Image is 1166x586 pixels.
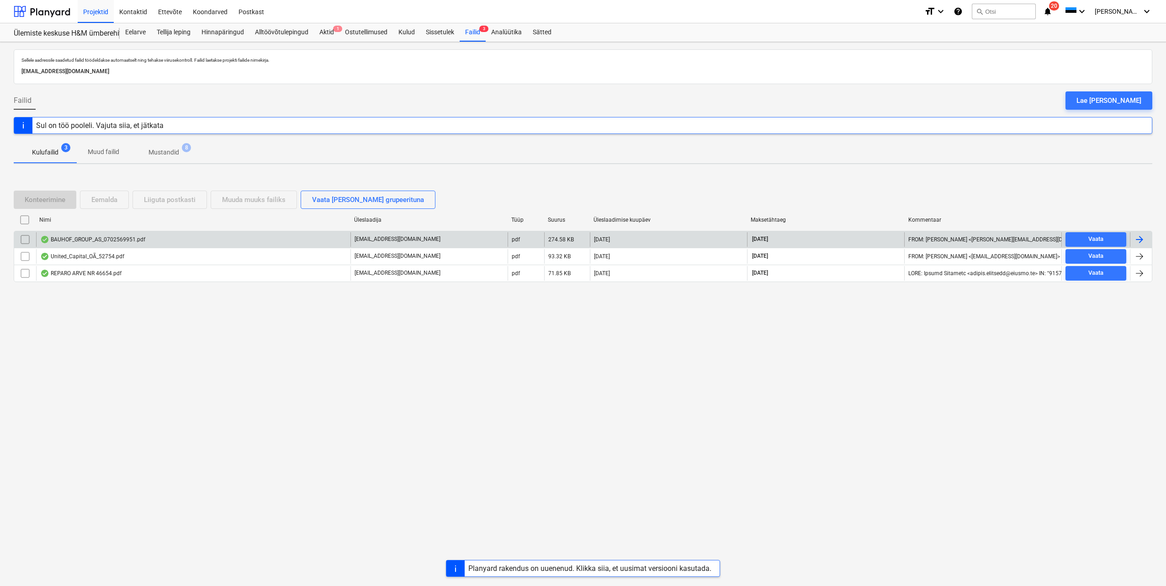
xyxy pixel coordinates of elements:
[511,217,541,223] div: Tüüp
[314,23,339,42] div: Aktid
[479,26,488,32] span: 3
[21,67,1145,76] p: [EMAIL_ADDRESS][DOMAIN_NAME]
[1076,6,1087,17] i: keyboard_arrow_down
[1049,1,1059,11] span: 20
[594,236,610,243] div: [DATE]
[751,235,769,243] span: [DATE]
[1065,249,1126,264] button: Vaata
[40,270,122,277] div: REPARO ARVE NR 46654.pdf
[151,23,196,42] a: Tellija leping
[468,564,711,573] div: Planyard rakendus on uuenenud. Klikka siia, et uusimat versiooni kasutada.
[1141,6,1152,17] i: keyboard_arrow_down
[39,217,347,223] div: Nimi
[512,253,520,260] div: pdf
[14,29,109,38] div: Ülemiste keskuse H&M ümberehitustööd [HMÜLEMISTE]
[354,217,504,223] div: Üleslaadija
[314,23,339,42] a: Aktid1
[594,253,610,260] div: [DATE]
[594,217,743,223] div: Üleslaadimise kuupäev
[148,148,179,157] p: Mustandid
[40,236,145,243] div: BAUHOF_GROUP_AS_0702569951.pdf
[120,23,151,42] a: Eelarve
[548,253,571,260] div: 93.32 KB
[61,143,70,152] span: 3
[1065,266,1126,281] button: Vaata
[339,23,393,42] a: Ostutellimused
[924,6,935,17] i: format_size
[972,4,1036,19] button: Otsi
[548,236,574,243] div: 274.58 KB
[908,217,1058,223] div: Kommentaar
[460,23,486,42] div: Failid
[40,253,49,260] div: Andmed failist loetud
[32,148,58,157] p: Kulufailid
[40,270,49,277] div: Andmed failist loetud
[954,6,963,17] i: Abikeskus
[182,143,191,152] span: 8
[21,57,1145,63] p: Sellele aadressile saadetud failid töödeldakse automaatselt ning tehakse viirusekontroll. Failid ...
[512,236,520,243] div: pdf
[751,252,769,260] span: [DATE]
[1076,95,1141,107] div: Lae [PERSON_NAME]
[88,147,119,157] p: Muud failid
[301,191,435,209] button: Vaata [PERSON_NAME] grupeerituna
[751,269,769,277] span: [DATE]
[1043,6,1052,17] i: notifications
[355,269,440,277] p: [EMAIL_ADDRESS][DOMAIN_NAME]
[14,95,32,106] span: Failid
[751,217,901,223] div: Maksetähtaeg
[249,23,314,42] a: Alltöövõtulepingud
[393,23,420,42] a: Kulud
[460,23,486,42] a: Failid3
[40,253,124,260] div: United_Capital_OÃ_52754.pdf
[1088,268,1103,278] div: Vaata
[486,23,527,42] a: Analüütika
[594,270,610,277] div: [DATE]
[1088,234,1103,245] div: Vaata
[527,23,557,42] a: Sätted
[1095,8,1140,15] span: [PERSON_NAME]
[548,270,571,277] div: 71.85 KB
[333,26,342,32] span: 1
[1065,91,1152,110] button: Lae [PERSON_NAME]
[40,236,49,243] div: Andmed failist loetud
[935,6,946,17] i: keyboard_arrow_down
[512,270,520,277] div: pdf
[355,252,440,260] p: [EMAIL_ADDRESS][DOMAIN_NAME]
[420,23,460,42] a: Sissetulek
[36,121,164,130] div: Sul on töö pooleli. Vajuta siia, et jätkata
[548,217,586,223] div: Suurus
[312,194,424,206] div: Vaata [PERSON_NAME] grupeerituna
[355,235,440,243] p: [EMAIL_ADDRESS][DOMAIN_NAME]
[1065,232,1126,247] button: Vaata
[196,23,249,42] a: Hinnapäringud
[976,8,983,15] span: search
[1088,251,1103,261] div: Vaata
